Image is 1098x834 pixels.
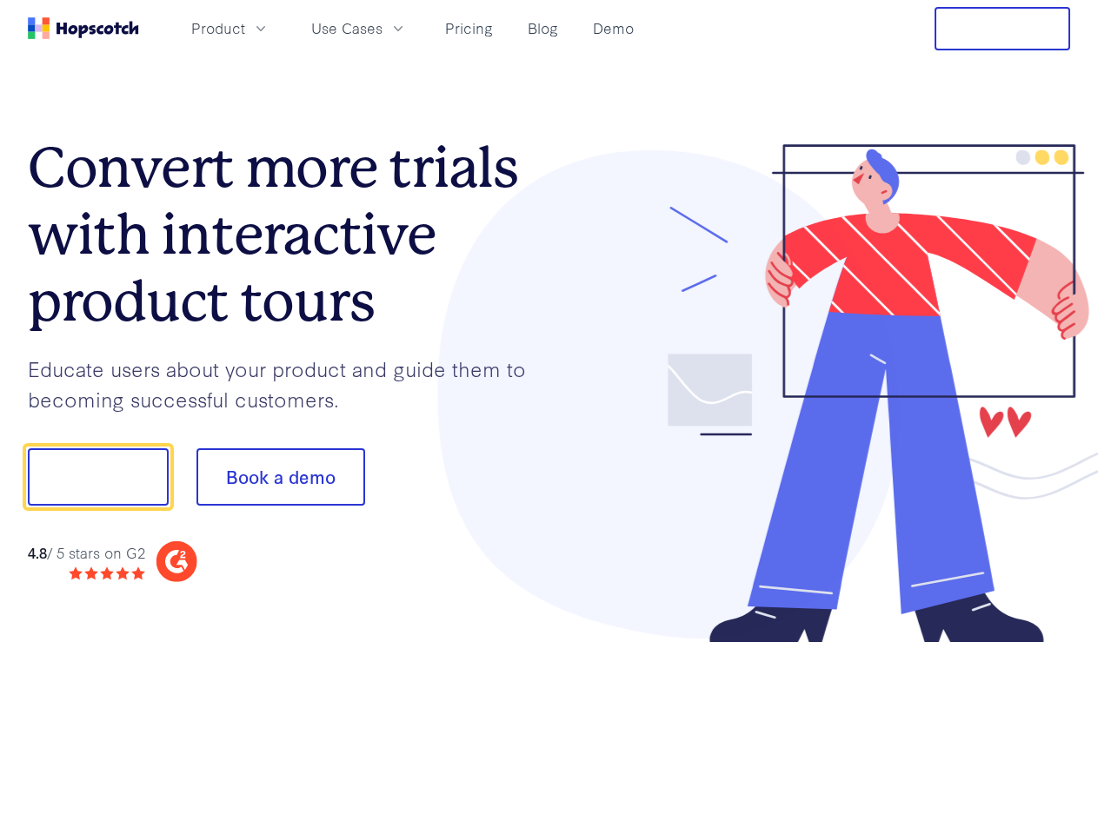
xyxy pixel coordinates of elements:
button: Show me! [28,448,169,506]
a: Home [28,17,139,39]
h1: Convert more trials with interactive product tours [28,135,549,334]
strong: 4.8 [28,542,47,562]
div: / 5 stars on G2 [28,542,145,564]
button: Book a demo [196,448,365,506]
span: Product [191,17,245,39]
span: Use Cases [311,17,383,39]
a: Demo [586,14,641,43]
a: Pricing [438,14,500,43]
button: Free Trial [935,7,1070,50]
button: Product [181,14,280,43]
button: Use Cases [301,14,417,43]
p: Educate users about your product and guide them to becoming successful customers. [28,354,549,414]
a: Blog [521,14,565,43]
